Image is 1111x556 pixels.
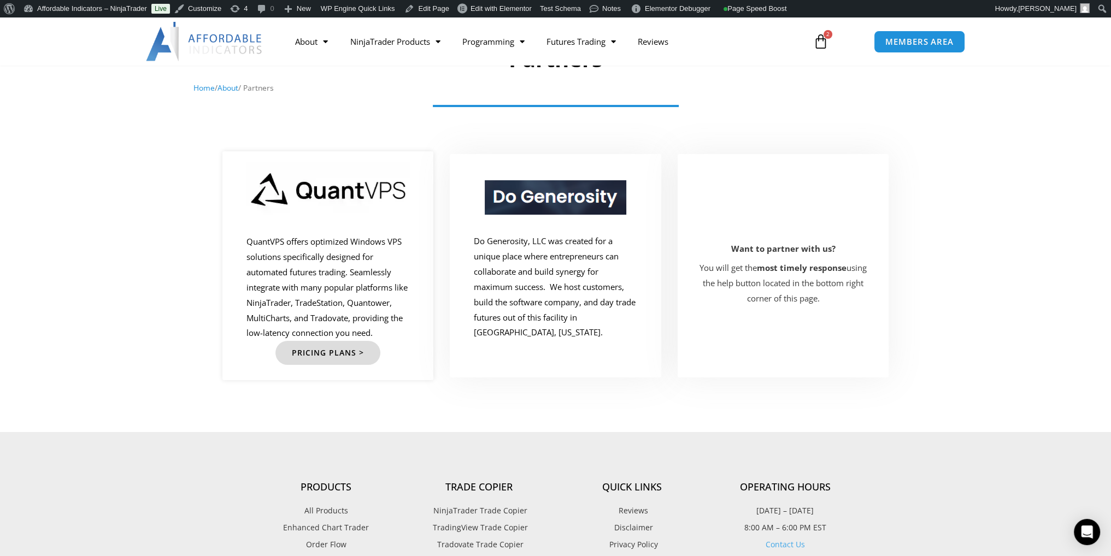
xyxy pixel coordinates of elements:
[292,349,364,357] span: Pricing Plans >
[146,22,263,61] img: LogoAI | Affordable Indicators – NinjaTrader
[250,504,403,518] a: All Products
[403,504,556,518] a: NinjaTrader Trade Copier
[246,162,410,221] img: QuantVPS-Logo | Affordable Indicators – NinjaTrader
[556,537,709,552] a: Privacy Policy
[757,262,847,273] strong: most timely response
[431,504,527,518] span: NinjaTrader Trade Copier
[284,29,339,54] a: About
[824,30,832,39] span: 2
[556,520,709,535] a: Disclaimer
[1074,519,1100,545] div: Open Intercom Messenger
[535,29,626,54] a: Futures Trading
[403,520,556,535] a: TradingView Trade Copier
[403,481,556,493] h4: Trade Copier
[250,537,403,552] a: Order Flow
[434,537,524,552] span: Tradovate Trade Copier
[275,341,380,365] a: Pricing Plans >
[556,504,709,518] a: Reviews
[339,29,451,54] a: NinjaTrader Products
[616,504,648,518] span: Reviews
[709,520,862,535] p: 8:00 AM – 6:00 PM EST
[430,520,528,535] span: TradingView Trade Copier
[556,481,709,493] h4: Quick Links
[193,81,918,95] nav: Breadcrumb
[218,82,238,93] a: About
[283,520,369,535] span: Enhanced Chart Trader
[709,504,862,518] p: [DATE] – [DATE]
[874,31,965,53] a: MEMBERS AREA
[696,261,871,306] p: You will get the using the help button located in the bottom right corner of this page.
[284,29,800,54] nav: Menu
[709,481,862,493] h4: Operating Hours
[626,29,679,54] a: Reviews
[1018,4,1077,13] span: [PERSON_NAME]
[731,243,836,254] b: Want to partner with us?
[451,29,535,54] a: Programming
[304,504,348,518] span: All Products
[151,4,170,14] a: Live
[485,180,626,215] img: Picture1 | Affordable Indicators – NinjaTrader
[797,26,845,57] a: 2
[246,234,410,341] p: QuantVPS offers optimized Windows VPS solutions specifically designed for automated futures tradi...
[471,4,532,13] span: Edit with Elementor
[612,520,653,535] span: Disclaimer
[306,537,346,552] span: Order Flow
[403,537,556,552] a: Tradovate Trade Copier
[193,82,215,93] a: Home
[885,38,954,46] span: MEMBERS AREA
[250,481,403,493] h4: Products
[607,537,658,552] span: Privacy Policy
[474,234,637,340] p: Do Generosity, LLC was created for a unique place where entrepreneurs can collaborate and build s...
[766,539,805,549] a: Contact Us
[250,520,403,535] a: Enhanced Chart Trader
